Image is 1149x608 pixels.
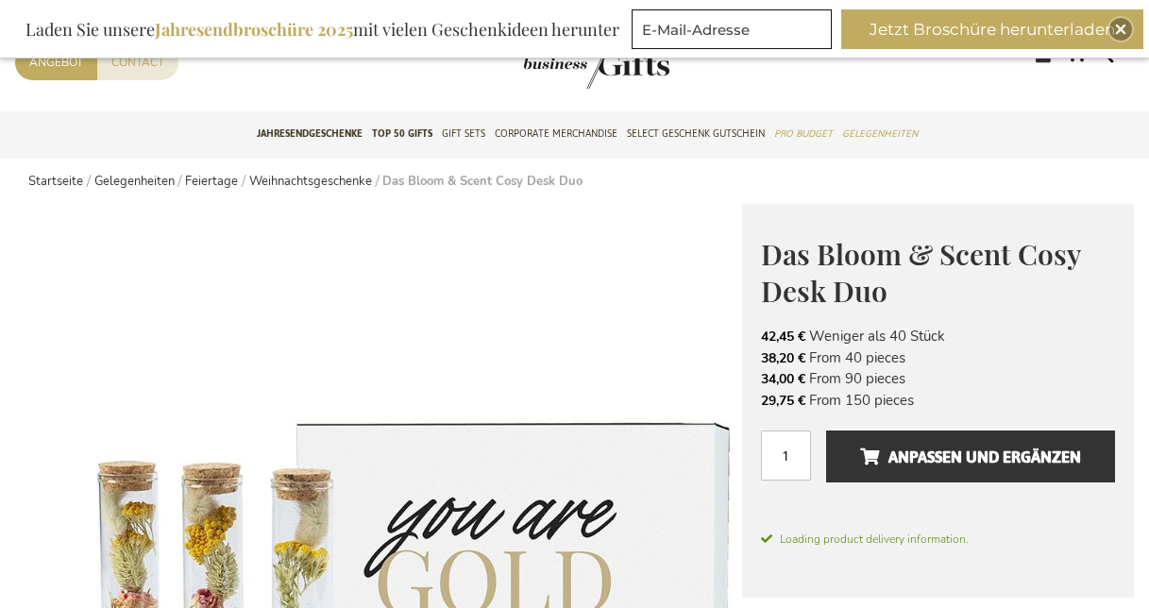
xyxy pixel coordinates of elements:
a: Startseite [28,173,83,190]
span: Jahresendgeschenke [257,124,363,144]
span: Corporate Merchandise [495,124,617,144]
input: E-Mail-Adresse [632,9,832,49]
li: Weniger als 40 Stück [761,326,1115,346]
a: Weihnachtsgeschenke [249,173,372,190]
li: From 150 pieces [761,390,1115,411]
span: Das Bloom & Scent Cosy Desk Duo [761,235,1080,310]
li: From 90 pieces [761,368,1115,389]
a: Feiertage [185,173,238,190]
span: Gift Sets [442,124,485,144]
span: Pro Budget [774,124,833,144]
button: Anpassen und ergänzen [826,431,1115,482]
span: 38,20 € [761,349,805,367]
a: Gelegenheiten [94,173,175,190]
a: Contact [97,45,178,80]
span: Gelegenheiten [842,124,918,144]
a: Angebot [15,45,97,80]
li: From 40 pieces [761,347,1115,368]
button: Jetzt Broschüre herunterladen [841,9,1143,49]
form: marketing offers and promotions [632,9,837,55]
strong: Das Bloom & Scent Cosy Desk Duo [382,173,583,190]
input: Menge [761,431,811,481]
span: Anpassen und ergänzen [860,442,1081,472]
b: Jahresendbroschüre 2025 [155,18,353,41]
span: 29,75 € [761,392,805,410]
img: Close [1115,24,1126,35]
span: Loading product delivery information. [761,531,1115,548]
span: Select Geschenk Gutschein [627,124,765,144]
span: 42,45 € [761,328,805,346]
span: TOP 50 Gifts [372,124,432,144]
div: Close [1109,18,1132,41]
div: Laden Sie unsere mit vielen Geschenkideen herunter [17,9,628,49]
span: 34,00 € [761,370,805,388]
